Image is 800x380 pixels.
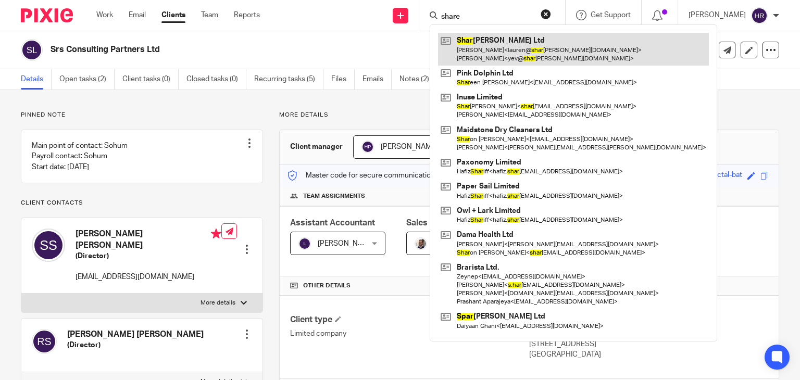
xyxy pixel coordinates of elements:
p: [EMAIL_ADDRESS][DOMAIN_NAME] [76,272,221,282]
a: Emails [362,69,392,90]
a: Details [21,69,52,90]
span: Get Support [591,11,631,19]
img: Pixie [21,8,73,22]
img: svg%3E [32,329,57,354]
h4: [PERSON_NAME] [PERSON_NAME] [67,329,204,340]
span: Assistant Accountant [290,219,375,227]
p: [PERSON_NAME] [689,10,746,20]
img: svg%3E [361,141,374,153]
a: Notes (2) [399,69,438,90]
h5: (Director) [67,340,204,350]
h4: [PERSON_NAME] [PERSON_NAME] [76,229,221,251]
a: Closed tasks (0) [186,69,246,90]
img: svg%3E [21,39,43,61]
p: Limited company [290,328,529,339]
input: Search [440,12,534,22]
a: Open tasks (2) [59,69,115,90]
p: Master code for secure communications and files [287,170,467,181]
a: Files [331,69,355,90]
a: Clients [161,10,185,20]
a: Recurring tasks (5) [254,69,323,90]
a: Work [96,10,113,20]
a: Email [129,10,146,20]
span: [PERSON_NAME] V [318,240,381,247]
h5: (Director) [76,251,221,261]
h2: Srs Consulting Partners Ltd [51,44,520,55]
p: Pinned note [21,111,263,119]
button: Clear [541,9,551,19]
span: Team assignments [303,192,365,200]
a: Team [201,10,218,20]
p: [GEOGRAPHIC_DATA] [529,349,768,360]
span: Sales Person [406,219,458,227]
p: Client contacts [21,199,263,207]
img: svg%3E [751,7,768,24]
a: Reports [234,10,260,20]
a: Client tasks (0) [122,69,179,90]
img: svg%3E [32,229,65,262]
i: Primary [211,229,221,239]
span: [PERSON_NAME] [381,143,438,150]
p: More details [201,299,235,307]
p: [STREET_ADDRESS] [529,339,768,349]
img: Matt%20Circle.png [415,237,427,250]
span: Other details [303,282,351,290]
p: More details [279,111,779,119]
img: svg%3E [298,237,311,250]
h3: Client manager [290,142,343,152]
h4: Client type [290,314,529,325]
